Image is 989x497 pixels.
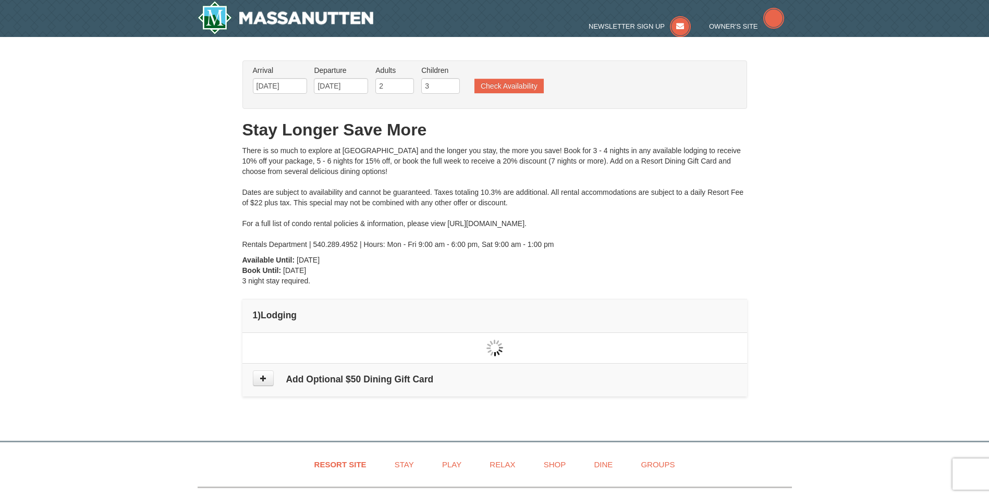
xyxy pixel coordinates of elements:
a: Newsletter Sign Up [589,22,691,30]
a: Dine [581,453,626,476]
h1: Stay Longer Save More [242,119,747,140]
span: [DATE] [283,266,306,275]
span: 3 night stay required. [242,277,311,285]
label: Arrival [253,65,307,76]
a: Stay [382,453,427,476]
strong: Book Until: [242,266,282,275]
h4: Add Optional $50 Dining Gift Card [253,374,737,384]
h4: 1 Lodging [253,310,737,320]
a: Owner's Site [709,22,784,30]
label: Children [421,65,460,76]
div: There is so much to explore at [GEOGRAPHIC_DATA] and the longer you stay, the more you save! Book... [242,145,747,250]
span: [DATE] [297,256,320,264]
a: Resort Site [301,453,380,476]
img: wait gif [486,340,503,356]
img: Massanutten Resort Logo [198,1,374,34]
a: Relax [477,453,528,476]
a: Shop [531,453,579,476]
span: Newsletter Sign Up [589,22,665,30]
strong: Available Until: [242,256,295,264]
label: Adults [375,65,414,76]
span: Owner's Site [709,22,758,30]
button: Check Availability [474,79,544,93]
a: Play [429,453,474,476]
label: Departure [314,65,368,76]
a: Groups [628,453,688,476]
span: ) [258,310,261,320]
a: Massanutten Resort [198,1,374,34]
